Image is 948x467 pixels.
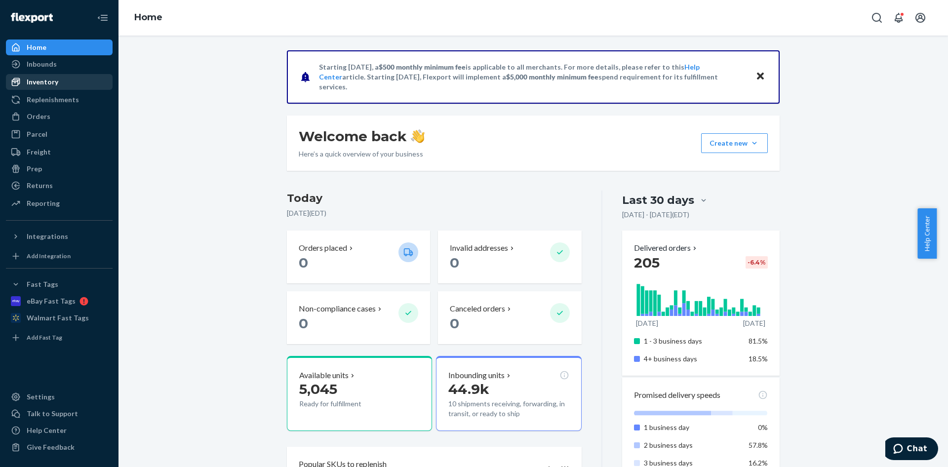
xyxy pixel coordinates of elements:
span: 0% [758,423,768,431]
iframe: Opens a widget where you can chat to one of our agents [885,437,938,462]
p: 1 business day [644,423,741,432]
p: Starting [DATE], a is applicable to all merchants. For more details, please refer to this article... [319,62,746,92]
div: Settings [27,392,55,402]
div: Add Integration [27,252,71,260]
a: Parcel [6,126,113,142]
h1: Welcome back [299,127,425,145]
span: 18.5% [749,354,768,363]
span: 0 [450,254,459,271]
div: Returns [27,181,53,191]
span: 0 [299,315,308,332]
button: Orders placed 0 [287,231,430,283]
span: $5,000 monthly minimum fee [506,73,598,81]
p: Canceled orders [450,303,505,314]
a: Help Center [6,423,113,438]
a: Add Fast Tag [6,330,113,346]
a: Orders [6,109,113,124]
button: Delivered orders [634,242,699,254]
span: 0 [299,254,308,271]
button: Give Feedback [6,439,113,455]
span: 57.8% [749,441,768,449]
a: Walmart Fast Tags [6,310,113,326]
span: 81.5% [749,337,768,345]
button: Open Search Box [867,8,887,28]
div: Prep [27,164,42,174]
a: Freight [6,144,113,160]
div: Give Feedback [27,442,75,452]
p: Here’s a quick overview of your business [299,149,425,159]
span: $500 monthly minimum fee [379,63,466,71]
span: 0 [450,315,459,332]
img: hand-wave emoji [411,129,425,143]
p: 4+ business days [644,354,741,364]
div: Inbounds [27,59,57,69]
a: Prep [6,161,113,177]
div: -6.4 % [746,256,768,269]
span: 205 [634,254,660,271]
span: 44.9k [448,381,489,397]
div: Orders [27,112,50,121]
button: Non-compliance cases 0 [287,291,430,344]
p: Non-compliance cases [299,303,376,314]
p: Invalid addresses [450,242,508,254]
p: [DATE] [743,318,765,328]
a: Settings [6,389,113,405]
p: 1 - 3 business days [644,336,741,346]
button: Available units5,045Ready for fulfillment [287,356,432,431]
p: Ready for fulfillment [299,399,391,409]
div: Parcel [27,129,47,139]
div: eBay Fast Tags [27,296,76,306]
a: Add Integration [6,248,113,264]
span: 16.2% [749,459,768,467]
h3: Today [287,191,582,206]
img: Flexport logo [11,13,53,23]
p: [DATE] ( EDT ) [287,208,582,218]
button: Help Center [917,208,937,259]
a: Returns [6,178,113,194]
p: Promised delivery speeds [634,389,720,401]
a: eBay Fast Tags [6,293,113,309]
button: Open account menu [910,8,930,28]
p: Inbounding units [448,370,505,381]
a: Home [134,12,162,23]
p: [DATE] - [DATE] ( EDT ) [622,210,689,220]
span: 5,045 [299,381,337,397]
div: Last 30 days [622,193,694,208]
p: [DATE] [636,318,658,328]
p: 10 shipments receiving, forwarding, in transit, or ready to ship [448,399,569,419]
div: Talk to Support [27,409,78,419]
div: Home [27,42,46,52]
div: Reporting [27,198,60,208]
button: Close [754,70,767,84]
div: Walmart Fast Tags [27,313,89,323]
p: Available units [299,370,349,381]
a: Home [6,39,113,55]
a: Reporting [6,195,113,211]
div: Inventory [27,77,58,87]
ol: breadcrumbs [126,3,170,32]
div: Help Center [27,426,67,435]
button: Inbounding units44.9k10 shipments receiving, forwarding, in transit, or ready to ship [436,356,581,431]
div: Add Fast Tag [27,333,62,342]
button: Fast Tags [6,276,113,292]
button: Create new [701,133,768,153]
div: Freight [27,147,51,157]
button: Open notifications [889,8,908,28]
button: Invalid addresses 0 [438,231,581,283]
button: Integrations [6,229,113,244]
a: Inventory [6,74,113,90]
p: Orders placed [299,242,347,254]
a: Replenishments [6,92,113,108]
div: Replenishments [27,95,79,105]
p: 2 business days [644,440,741,450]
a: Inbounds [6,56,113,72]
div: Integrations [27,232,68,241]
button: Canceled orders 0 [438,291,581,344]
div: Fast Tags [27,279,58,289]
button: Close Navigation [93,8,113,28]
button: Talk to Support [6,406,113,422]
